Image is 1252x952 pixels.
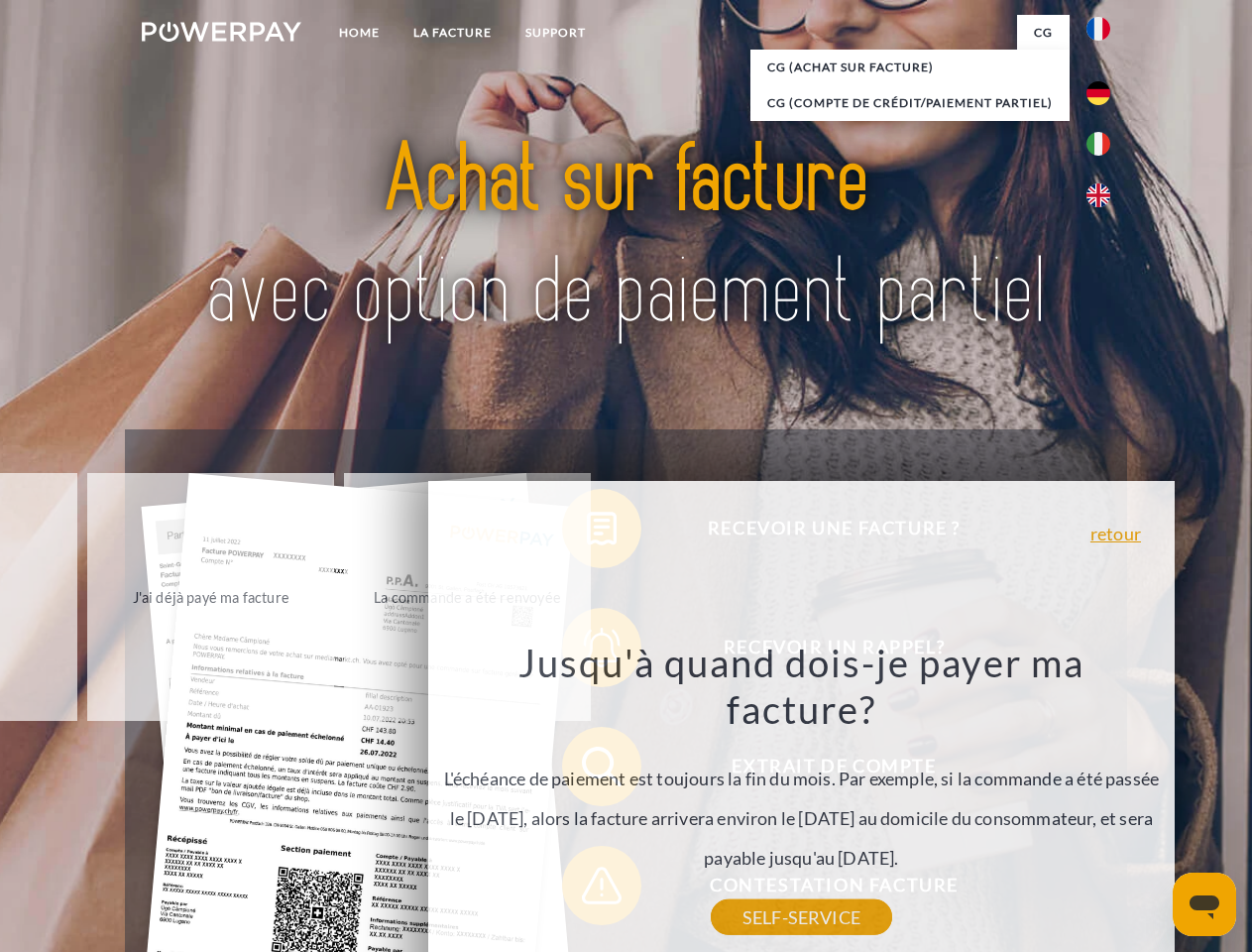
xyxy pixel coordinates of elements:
img: it [1086,132,1110,156]
a: Home [322,15,397,51]
img: en [1086,183,1110,207]
a: CG (Compte de crédit/paiement partiel) [750,85,1070,121]
img: de [1086,81,1110,105]
div: J'ai déjà payé ma facture [99,583,322,610]
h3: Jusqu'à quand dois-je payer ma facture? [440,639,1164,734]
a: LA FACTURE [397,15,509,51]
img: title-powerpay_fr.svg [189,95,1063,380]
a: Support [509,15,603,51]
img: fr [1086,17,1110,41]
iframe: Bouton de lancement de la fenêtre de messagerie [1173,873,1236,936]
a: CG [1017,15,1070,51]
div: L'échéance de paiement est toujours la fin du mois. Par exemple, si la commande a été passée le [... [440,639,1164,917]
a: CG (achat sur facture) [750,50,1070,85]
a: SELF-SERVICE [711,899,892,935]
a: retour [1090,525,1141,542]
img: logo-powerpay-white.svg [142,22,301,42]
div: La commande a été renvoyée [356,583,579,610]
